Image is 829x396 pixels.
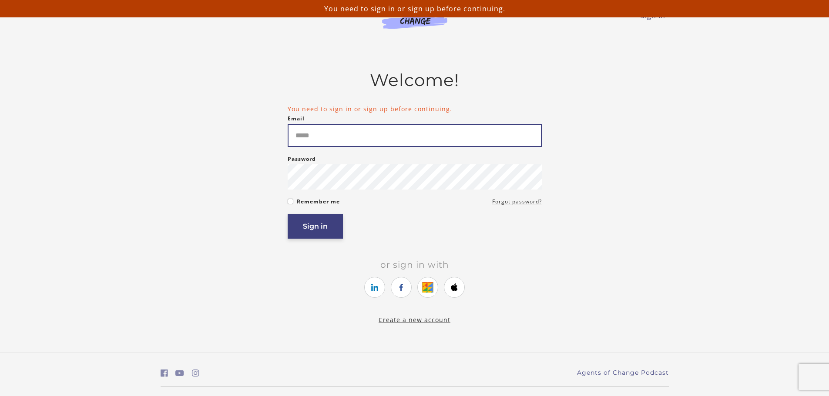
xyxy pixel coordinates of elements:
[288,154,316,164] label: Password
[417,277,438,298] a: https://courses.thinkific.com/users/auth/google?ss%5Breferral%5D=&ss%5Buser_return_to%5D=%2Fcours...
[297,196,340,207] label: Remember me
[373,260,456,270] span: Or sign in with
[379,316,450,324] a: Create a new account
[161,367,168,379] a: https://www.facebook.com/groups/aswbtestprep (Open in a new window)
[3,3,826,14] p: You need to sign in or sign up before continuing.
[288,214,343,239] button: Sign in
[391,277,412,298] a: https://courses.thinkific.com/users/auth/facebook?ss%5Breferral%5D=&ss%5Buser_return_to%5D=%2Fcou...
[161,369,168,377] i: https://www.facebook.com/groups/aswbtestprep (Open in a new window)
[373,9,456,29] img: Agents of Change Logo
[192,367,199,379] a: https://www.instagram.com/agentsofchangeprep/ (Open in a new window)
[175,369,184,377] i: https://www.youtube.com/c/AgentsofChangeTestPrepbyMeaganMitchell (Open in a new window)
[444,277,465,298] a: https://courses.thinkific.com/users/auth/apple?ss%5Breferral%5D=&ss%5Buser_return_to%5D=%2Fcourse...
[364,277,385,298] a: https://courses.thinkific.com/users/auth/linkedin?ss%5Breferral%5D=&ss%5Buser_return_to%5D=%2Fcou...
[288,104,542,113] li: You need to sign in or sign up before continuing.
[288,70,542,90] h2: Welcome!
[577,368,669,377] a: Agents of Change Podcast
[492,196,542,207] a: Forgot password?
[175,367,184,379] a: https://www.youtube.com/c/AgentsofChangeTestPrepbyMeaganMitchell (Open in a new window)
[288,113,305,124] label: Email
[192,369,199,377] i: https://www.instagram.com/agentsofchangeprep/ (Open in a new window)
